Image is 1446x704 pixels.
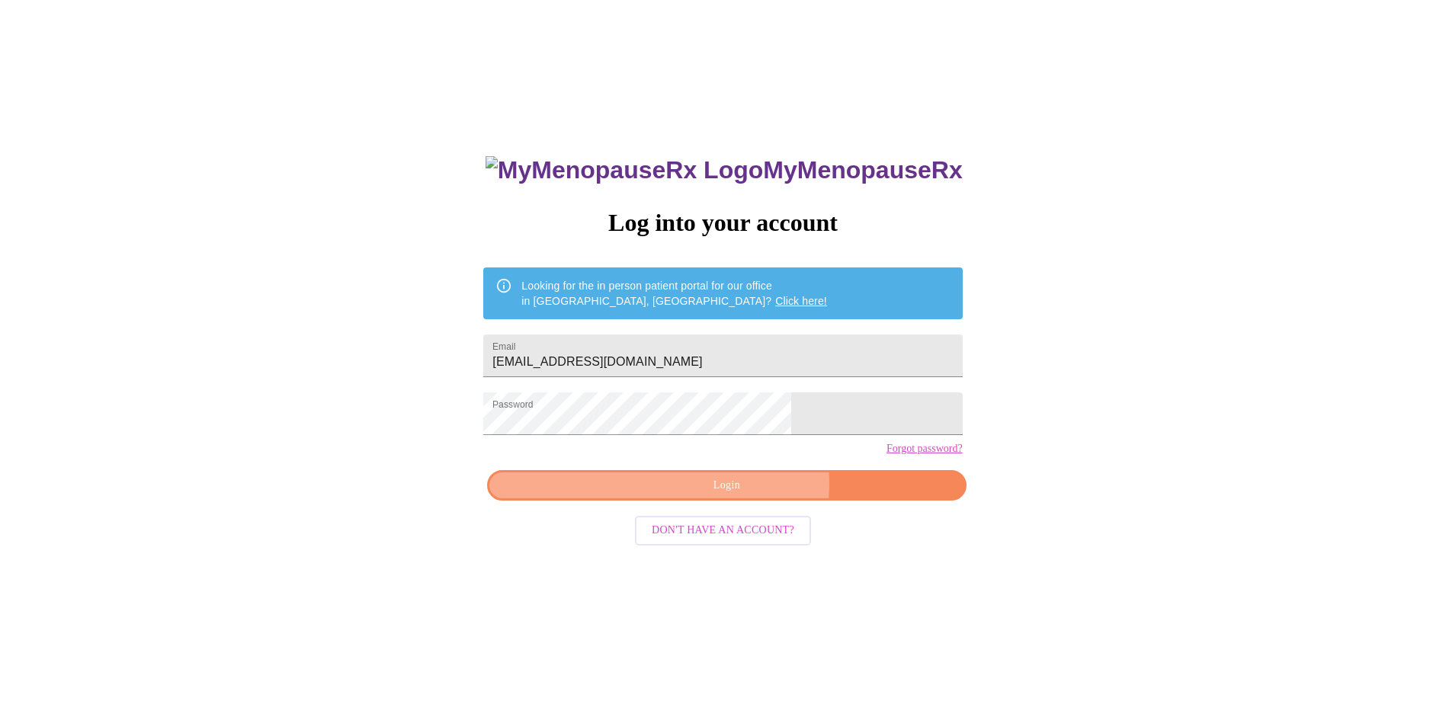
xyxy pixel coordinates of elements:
h3: Log into your account [483,209,962,237]
div: Looking for the in person patient portal for our office in [GEOGRAPHIC_DATA], [GEOGRAPHIC_DATA]? [521,272,827,315]
span: Login [505,476,948,495]
img: MyMenopauseRx Logo [486,156,763,184]
a: Click here! [775,295,827,307]
button: Don't have an account? [635,516,811,546]
span: Don't have an account? [652,521,794,540]
a: Don't have an account? [631,523,815,536]
button: Login [487,470,966,501]
h3: MyMenopauseRx [486,156,963,184]
a: Forgot password? [887,443,963,455]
